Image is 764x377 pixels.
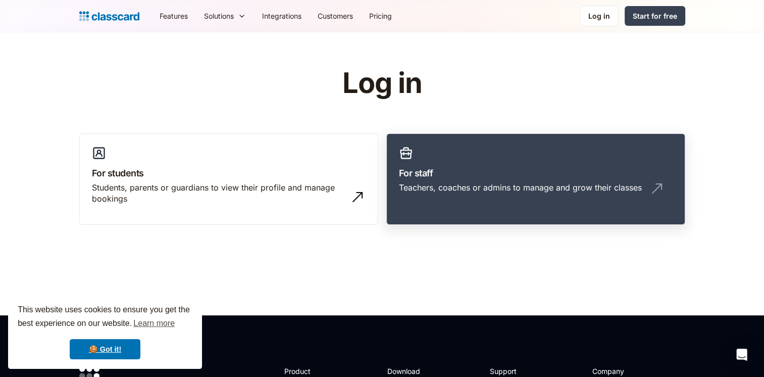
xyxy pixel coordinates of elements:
span: This website uses cookies to ensure you get the best experience on our website. [18,304,192,331]
a: Integrations [254,5,310,27]
a: For studentsStudents, parents or guardians to view their profile and manage bookings [79,133,378,225]
div: Teachers, coaches or admins to manage and grow their classes [399,182,642,193]
a: Pricing [361,5,400,27]
div: cookieconsent [8,294,202,369]
div: Start for free [633,11,677,21]
div: Students, parents or guardians to view their profile and manage bookings [92,182,345,205]
div: Log in [588,11,610,21]
a: learn more about cookies [132,316,176,331]
div: Solutions [196,5,254,27]
h3: For staff [399,166,673,180]
h2: Product [284,366,338,376]
h1: Log in [222,68,542,99]
a: Start for free [625,6,685,26]
a: Features [151,5,196,27]
h2: Support [490,366,531,376]
a: dismiss cookie message [70,339,140,359]
h2: Company [592,366,659,376]
a: Customers [310,5,361,27]
a: For staffTeachers, coaches or admins to manage and grow their classes [386,133,685,225]
h2: Download [387,366,428,376]
div: Open Intercom Messenger [730,343,754,367]
h3: For students [92,166,366,180]
div: Solutions [204,11,234,21]
a: home [79,9,139,23]
a: Log in [580,6,619,26]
